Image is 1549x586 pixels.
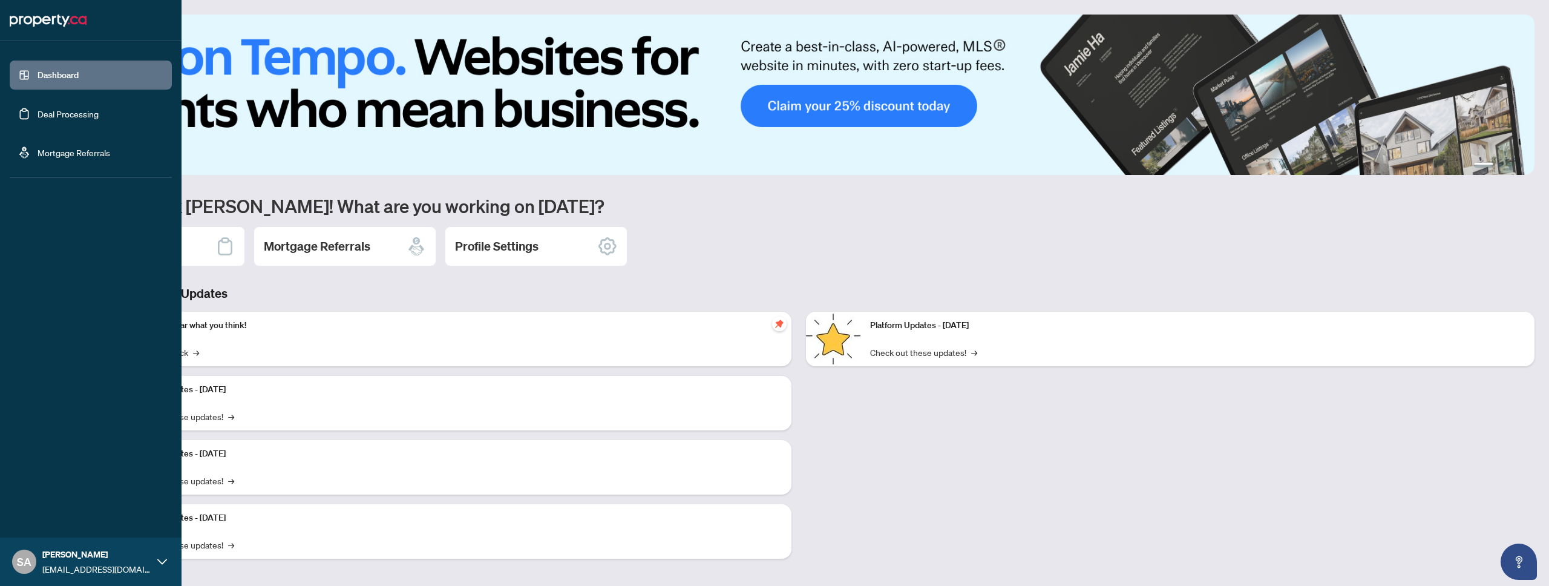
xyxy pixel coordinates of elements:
[127,383,782,397] p: Platform Updates - [DATE]
[10,11,87,30] img: logo
[63,194,1534,217] h1: Welcome back [PERSON_NAME]! What are you working on [DATE]?
[228,538,234,551] span: →
[870,346,977,359] a: Check out these updates!→
[17,553,31,570] span: SA
[38,147,110,158] a: Mortgage Referrals
[1474,163,1493,168] button: 1
[193,346,199,359] span: →
[1518,163,1522,168] button: 4
[1508,163,1513,168] button: 3
[63,285,1534,302] h3: Brokerage & Industry Updates
[806,312,860,366] img: Platform Updates - June 23, 2025
[772,317,787,331] span: pushpin
[1498,163,1503,168] button: 2
[127,447,782,461] p: Platform Updates - [DATE]
[38,108,99,119] a: Deal Processing
[870,319,1525,332] p: Platform Updates - [DATE]
[1501,544,1537,580] button: Open asap
[264,238,370,255] h2: Mortgage Referrals
[38,70,79,81] a: Dashboard
[63,15,1534,175] img: Slide 0
[228,474,234,487] span: →
[971,346,977,359] span: →
[127,319,782,332] p: We want to hear what you think!
[228,410,234,423] span: →
[455,238,539,255] h2: Profile Settings
[127,512,782,525] p: Platform Updates - [DATE]
[42,548,151,561] span: [PERSON_NAME]
[42,562,151,576] span: [EMAIL_ADDRESS][DOMAIN_NAME]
